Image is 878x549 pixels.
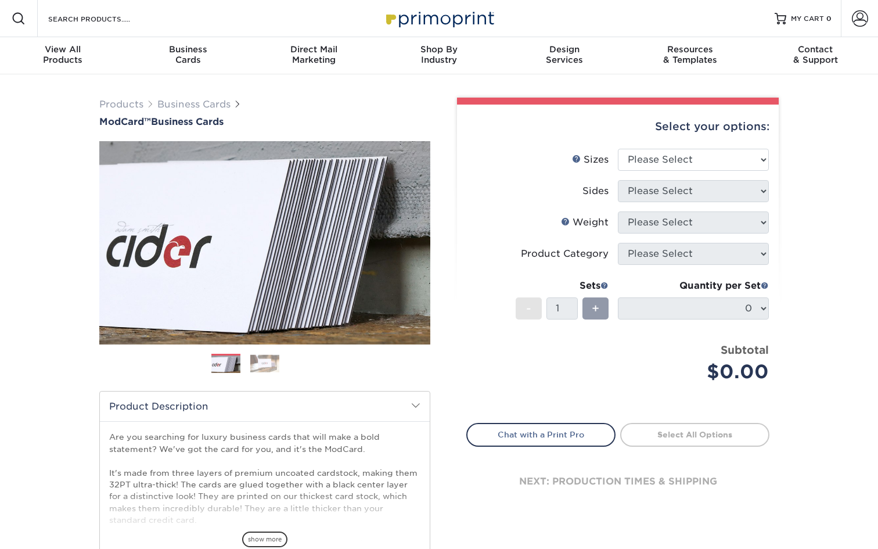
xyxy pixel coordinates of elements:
span: MY CART [791,14,824,24]
div: Cards [125,44,251,65]
h2: Product Description [100,392,430,421]
a: Resources& Templates [627,37,753,74]
span: Business [125,44,251,55]
a: Shop ByIndustry [376,37,502,74]
a: Chat with a Print Pro [466,423,616,446]
div: Services [502,44,627,65]
strong: Subtotal [721,343,769,356]
div: Sets [516,279,609,293]
div: Sides [582,184,609,198]
img: ModCard™ 01 [99,77,430,408]
div: next: production times & shipping [466,447,769,516]
div: Marketing [251,44,376,65]
span: Contact [753,44,878,55]
div: Quantity per Set [618,279,769,293]
img: Business Cards 03 [289,349,318,378]
a: Select All Options [620,423,769,446]
span: Direct Mail [251,44,376,55]
a: Products [99,99,143,110]
div: Select your options: [466,105,769,149]
div: & Templates [627,44,753,65]
a: Business Cards [157,99,231,110]
span: ModCard™ [99,116,151,127]
div: & Support [753,44,878,65]
div: Industry [376,44,502,65]
span: show more [242,532,287,547]
div: $0.00 [627,358,769,386]
a: ModCard™Business Cards [99,116,430,127]
span: Design [502,44,627,55]
div: Weight [561,216,609,229]
span: Shop By [376,44,502,55]
span: - [526,300,531,317]
input: SEARCH PRODUCTS..... [47,12,160,26]
h1: Business Cards [99,116,430,127]
span: Resources [627,44,753,55]
div: Product Category [521,247,609,261]
div: Sizes [572,153,609,167]
a: BusinessCards [125,37,251,74]
a: Contact& Support [753,37,878,74]
span: + [592,300,599,317]
a: Direct MailMarketing [251,37,376,74]
img: Primoprint [381,6,497,31]
img: Business Cards 02 [250,354,279,372]
a: DesignServices [502,37,627,74]
img: Business Cards 01 [211,350,240,379]
span: 0 [826,15,832,23]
